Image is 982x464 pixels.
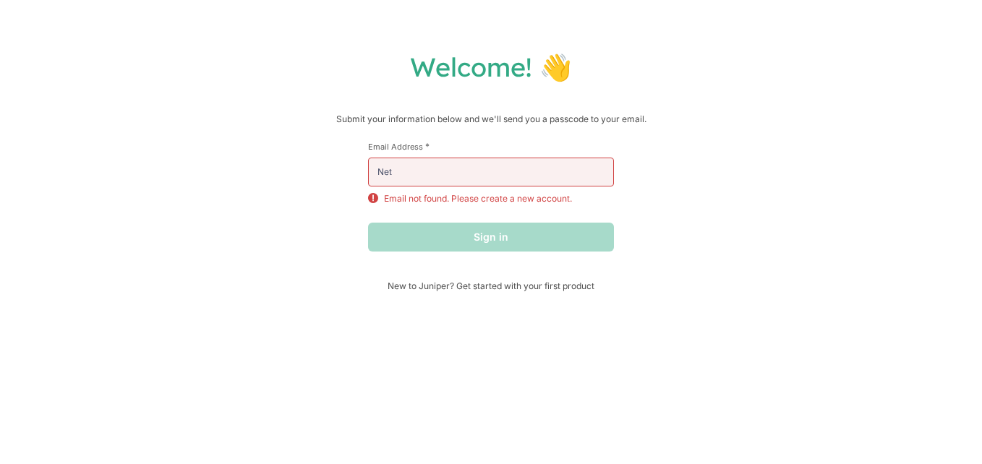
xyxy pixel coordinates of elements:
p: Email not found. Please create a new account. [384,192,572,205]
h1: Welcome! 👋 [14,51,968,83]
input: email@example.com [368,158,614,186]
label: Email Address [368,141,614,152]
span: This field is required. [425,141,430,152]
p: Submit your information below and we'll send you a passcode to your email. [14,112,968,126]
span: New to Juniper? Get started with your first product [368,280,614,291]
